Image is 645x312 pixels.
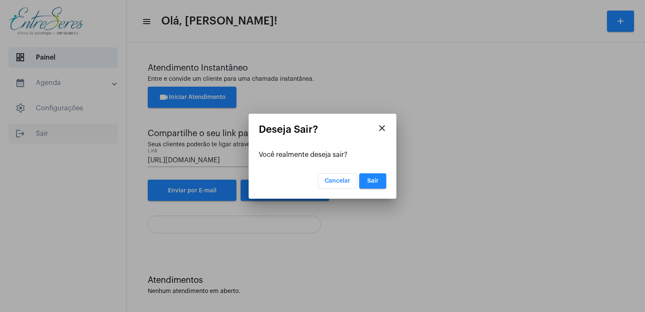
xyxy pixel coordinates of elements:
[259,124,318,134] mat-card-title: Deseja Sair?
[318,173,357,189] button: Cancelar
[359,173,386,189] button: Sair
[377,123,387,133] mat-icon: close
[259,151,386,159] div: Você realmente deseja sair?
[367,178,379,184] span: Sair
[325,178,350,184] span: Cancelar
